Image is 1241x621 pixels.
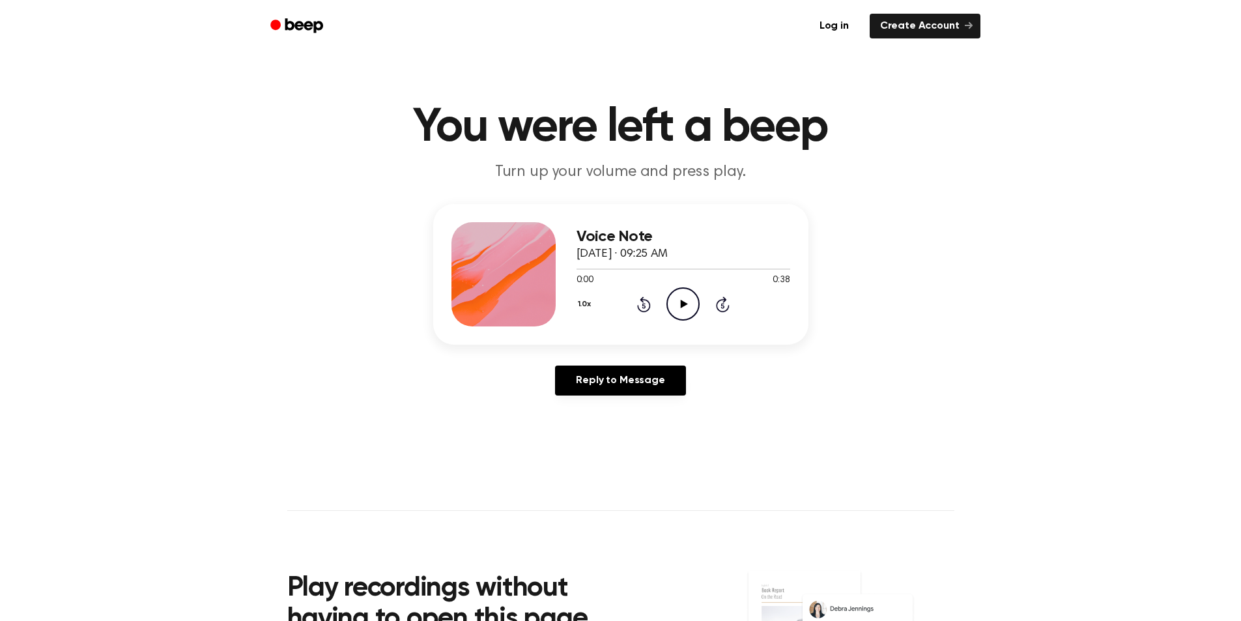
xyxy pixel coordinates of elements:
a: Log in [806,11,862,41]
span: [DATE] · 09:25 AM [577,248,668,260]
h1: You were left a beep [287,104,954,151]
span: 0:38 [773,274,790,287]
a: Reply to Message [555,366,685,396]
p: Turn up your volume and press play. [371,162,871,183]
button: 1.0x [577,293,596,315]
a: Create Account [870,14,980,38]
span: 0:00 [577,274,593,287]
h3: Voice Note [577,228,790,246]
a: Beep [261,14,335,39]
